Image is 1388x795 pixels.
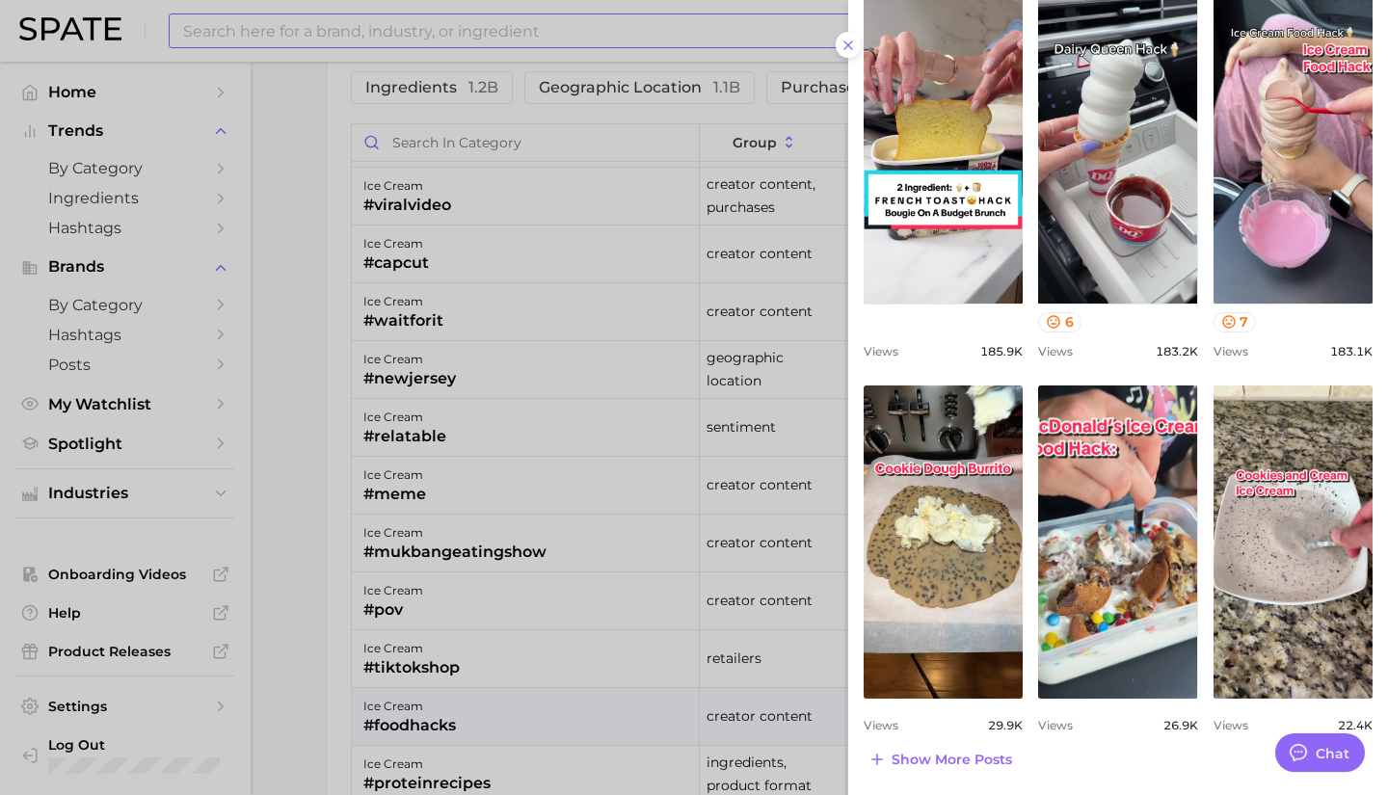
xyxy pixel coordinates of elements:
[864,344,898,358] span: Views
[864,718,898,732] span: Views
[988,718,1023,732] span: 29.9k
[1038,344,1073,358] span: Views
[1156,344,1198,358] span: 183.2k
[1214,312,1257,332] button: 7
[1214,718,1248,732] span: Views
[980,344,1023,358] span: 185.9k
[864,746,1017,773] button: Show more posts
[1163,718,1198,732] span: 26.9k
[1214,344,1248,358] span: Views
[1038,312,1081,332] button: 6
[1038,718,1073,732] span: Views
[1330,344,1373,358] span: 183.1k
[892,752,1012,768] span: Show more posts
[1338,718,1373,732] span: 22.4k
